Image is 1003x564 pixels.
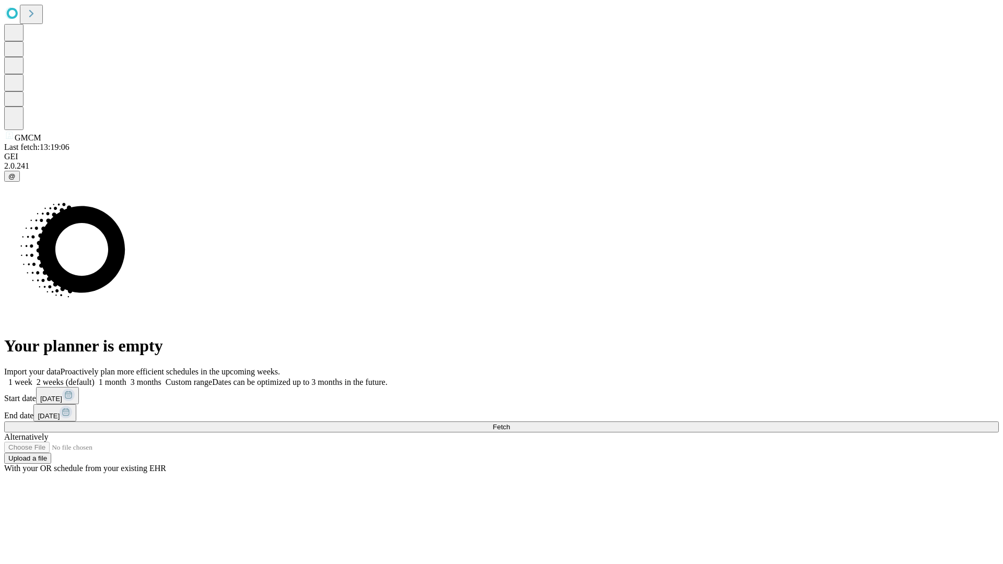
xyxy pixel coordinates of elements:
[61,367,280,376] span: Proactively plan more efficient schedules in the upcoming weeks.
[15,133,41,142] span: GMCM
[4,143,69,151] span: Last fetch: 13:19:06
[40,395,62,403] span: [DATE]
[8,378,32,386] span: 1 week
[4,432,48,441] span: Alternatively
[212,378,387,386] span: Dates can be optimized up to 3 months in the future.
[4,152,999,161] div: GEI
[37,378,95,386] span: 2 weeks (default)
[4,453,51,464] button: Upload a file
[99,378,126,386] span: 1 month
[131,378,161,386] span: 3 months
[4,171,20,182] button: @
[4,421,999,432] button: Fetch
[4,367,61,376] span: Import your data
[4,387,999,404] div: Start date
[4,161,999,171] div: 2.0.241
[4,336,999,356] h1: Your planner is empty
[8,172,16,180] span: @
[4,404,999,421] div: End date
[4,464,166,473] span: With your OR schedule from your existing EHR
[36,387,79,404] button: [DATE]
[493,423,510,431] span: Fetch
[38,412,60,420] span: [DATE]
[33,404,76,421] button: [DATE]
[166,378,212,386] span: Custom range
